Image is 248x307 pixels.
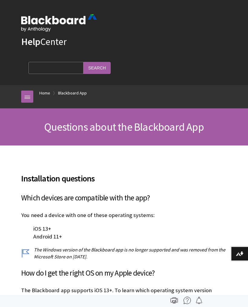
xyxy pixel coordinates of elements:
p: The Windows version of the Blackboard app is no longer supported and was removed from the Microso... [21,246,227,260]
span: Installation questions [21,172,227,185]
input: Search [83,62,111,74]
p: You need a device with one of these operating systems: [21,211,227,219]
h3: Which devices are compatible with the app? [21,192,227,204]
strong: Help [21,36,40,48]
a: Blackboard App [58,89,87,97]
h3: How do I get the right OS on my Apple device? [21,267,227,279]
img: Blackboard by Anthology [21,14,97,32]
img: Follow this page [195,297,203,304]
img: Print [171,297,178,304]
a: HelpCenter [21,36,67,48]
p: The Blackboard app supports iOS 13+. To learn which operating system version you're running, see . [21,286,227,302]
span: Questions about the Blackboard App [44,120,204,134]
a: Home [39,89,50,97]
p: iOS 13+ Android 11+ [21,225,227,241]
img: More help [184,297,191,304]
